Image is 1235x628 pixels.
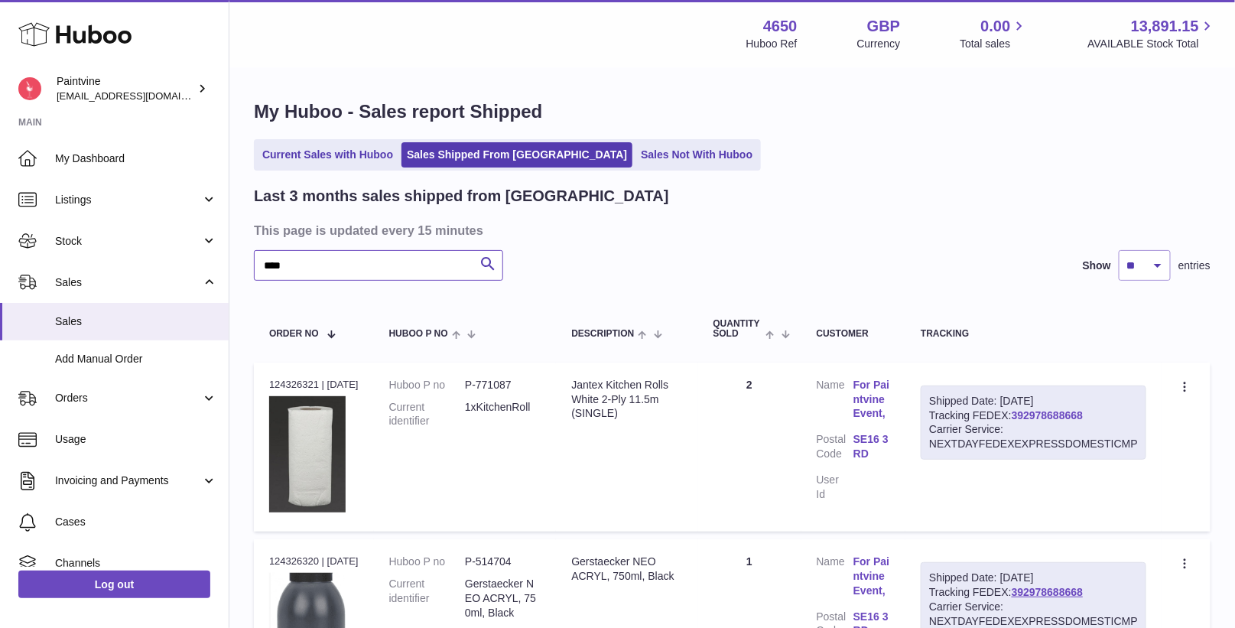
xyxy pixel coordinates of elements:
[571,329,634,339] span: Description
[929,422,1138,451] div: Carrier Service: NEXTDAYFEDEXEXPRESSDOMESTICMP
[929,394,1138,408] div: Shipped Date: [DATE]
[1178,259,1211,273] span: entries
[1012,409,1083,421] a: 392978688668
[389,378,465,392] dt: Huboo P no
[817,555,853,602] dt: Name
[763,16,798,37] strong: 4650
[1087,37,1217,51] span: AVAILABLE Stock Total
[817,432,853,465] dt: Postal Code
[853,378,890,421] a: For Paintvine Event,
[746,37,798,51] div: Huboo Ref
[55,193,201,207] span: Listings
[55,432,217,447] span: Usage
[817,329,891,339] div: Customer
[254,186,669,207] h2: Last 3 months sales shipped from [GEOGRAPHIC_DATA]
[1012,586,1083,598] a: 392978688668
[55,275,201,290] span: Sales
[929,571,1138,585] div: Shipped Date: [DATE]
[857,37,901,51] div: Currency
[465,555,541,569] dd: P-514704
[389,329,448,339] span: Huboo P no
[867,16,900,37] strong: GBP
[571,378,682,421] div: Jantex Kitchen Rolls White 2-Ply 11.5m (SINGLE)
[55,556,217,571] span: Channels
[269,555,359,568] div: 124326320 | [DATE]
[18,571,210,598] a: Log out
[389,555,465,569] dt: Huboo P no
[465,577,541,620] dd: Gerstaecker NEO ACRYL, 750ml, Black
[853,555,890,598] a: For Paintvine Event,
[921,329,1146,339] div: Tracking
[465,378,541,392] dd: P-771087
[55,151,217,166] span: My Dashboard
[401,142,632,168] a: Sales Shipped From [GEOGRAPHIC_DATA]
[269,396,346,512] img: 1683653328.png
[817,473,853,502] dt: User Id
[269,378,359,392] div: 124326321 | [DATE]
[571,555,682,584] div: Gerstaecker NEO ACRYL, 750ml, Black
[713,319,762,339] span: Quantity Sold
[55,391,201,405] span: Orders
[254,99,1211,124] h1: My Huboo - Sales report Shipped
[18,77,41,100] img: euan@paintvine.co.uk
[389,577,465,620] dt: Current identifier
[55,352,217,366] span: Add Manual Order
[257,142,398,168] a: Current Sales with Huboo
[465,400,541,429] dd: 1xKitchenRoll
[635,142,758,168] a: Sales Not With Huboo
[269,329,319,339] span: Order No
[817,378,853,425] dt: Name
[960,37,1028,51] span: Total sales
[254,222,1207,239] h3: This page is updated every 15 minutes
[1131,16,1199,37] span: 13,891.15
[960,16,1028,51] a: 0.00 Total sales
[55,473,201,488] span: Invoicing and Payments
[1087,16,1217,51] a: 13,891.15 AVAILABLE Stock Total
[55,515,217,529] span: Cases
[853,432,890,461] a: SE16 3RD
[57,89,225,102] span: [EMAIL_ADDRESS][DOMAIN_NAME]
[981,16,1011,37] span: 0.00
[55,314,217,329] span: Sales
[1083,259,1111,273] label: Show
[57,74,194,103] div: Paintvine
[698,363,801,532] td: 2
[921,386,1146,460] div: Tracking FEDEX:
[55,234,201,249] span: Stock
[389,400,465,429] dt: Current identifier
